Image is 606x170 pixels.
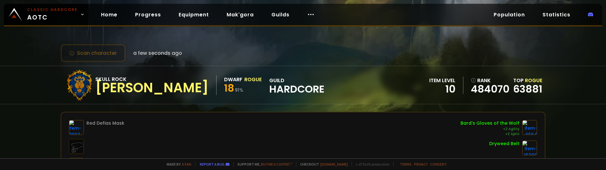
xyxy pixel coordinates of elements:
a: Equipment [174,8,214,21]
div: item level [429,76,455,84]
a: [DOMAIN_NAME] [320,162,348,167]
span: 18 [224,81,234,95]
div: Dryweed Belt [489,140,520,147]
span: Rogue [525,77,542,84]
a: Consent [430,162,447,167]
div: Rogue [244,76,262,83]
a: Report a bug [200,162,224,167]
div: guild [269,76,324,94]
img: item-15399 [522,140,537,156]
a: 63881 [513,82,542,96]
small: Classic Hardcore [27,7,78,13]
div: Bard's Gloves of the Wolf [460,120,520,127]
a: Progress [130,8,166,21]
a: Classic HardcoreAOTC [4,4,88,25]
a: Privacy [414,162,428,167]
span: Checkout [296,162,348,167]
a: Terms [400,162,412,167]
div: Skull Rock [95,75,209,83]
a: Mak'gora [222,8,259,21]
span: Support me, [233,162,292,167]
div: +2 Spirit [460,132,520,137]
span: v. d752d5 - production [352,162,389,167]
div: rank [471,76,509,84]
a: Buy me a coffee [261,162,292,167]
div: Top [513,76,542,84]
span: Hardcore [269,84,324,94]
span: a few seconds ago [133,49,182,57]
div: 10 [429,84,455,94]
img: item-6554 [522,120,537,135]
span: AOTC [27,7,78,22]
div: Dwarf [224,76,242,83]
div: Red Defias Mask [86,120,124,127]
div: [PERSON_NAME] [95,83,209,93]
span: Made by [163,162,191,167]
a: Statistics [538,8,575,21]
a: a fan [182,162,191,167]
img: item-7997 [69,120,84,135]
a: 484070 [471,84,509,94]
a: Home [96,8,122,21]
a: Population [489,8,530,21]
button: Scan character [61,44,126,62]
small: 91 % [235,87,243,93]
a: Guilds [266,8,294,21]
div: +2 Agility [460,127,520,132]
